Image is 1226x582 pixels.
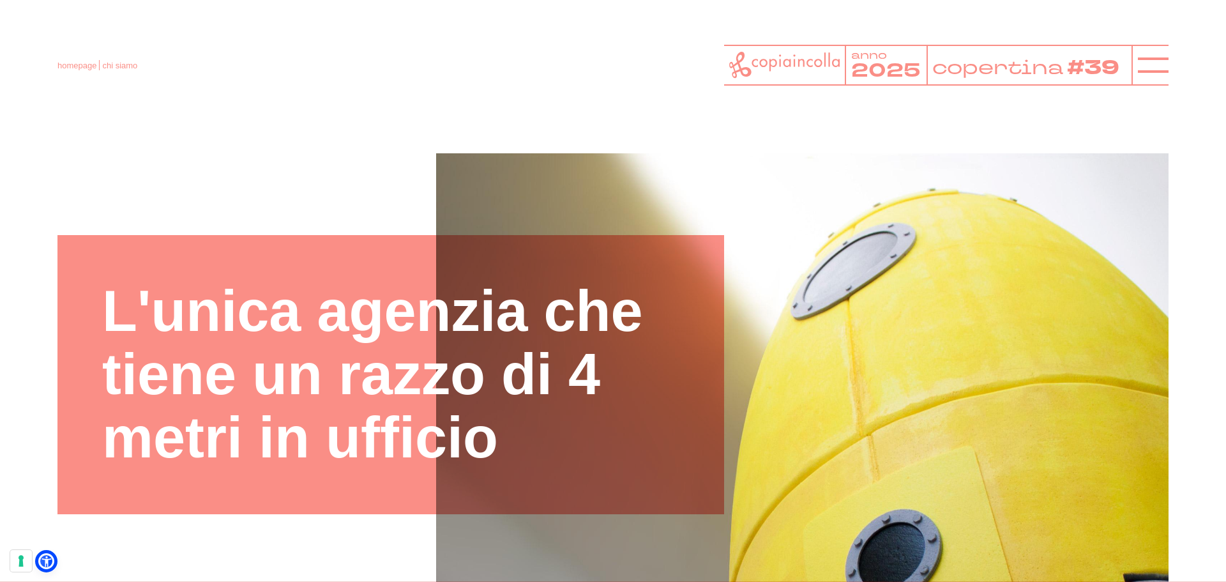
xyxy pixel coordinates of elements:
[102,280,679,470] h1: L'unica agenzia che tiene un razzo di 4 metri in ufficio
[1071,54,1125,82] tspan: #39
[851,58,920,84] tspan: 2025
[102,61,137,70] span: chi siamo
[57,61,96,70] a: homepage
[10,550,32,572] button: Le tue preferenze relative al consenso per le tecnologie di tracciamento
[932,54,1067,80] tspan: copertina
[38,553,54,569] a: Open Accessibility Menu
[851,48,887,63] tspan: anno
